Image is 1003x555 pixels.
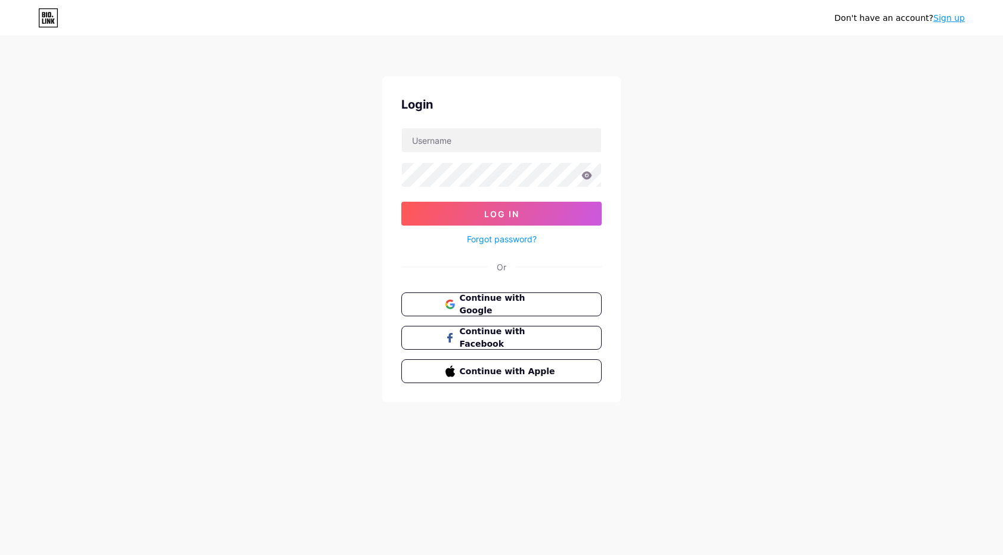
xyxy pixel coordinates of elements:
[484,209,519,219] span: Log In
[402,128,601,152] input: Username
[401,292,602,316] button: Continue with Google
[401,202,602,226] button: Log In
[401,359,602,383] button: Continue with Apple
[401,95,602,113] div: Login
[834,12,965,24] div: Don't have an account?
[460,365,558,378] span: Continue with Apple
[401,326,602,350] button: Continue with Facebook
[460,325,558,350] span: Continue with Facebook
[460,292,558,317] span: Continue with Google
[497,261,506,273] div: Or
[933,13,965,23] a: Sign up
[467,233,537,245] a: Forgot password?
